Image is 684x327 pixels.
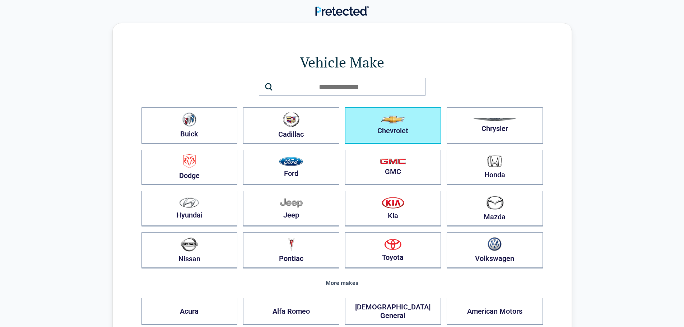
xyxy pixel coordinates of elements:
[243,107,339,144] button: Cadillac
[141,150,238,185] button: Dodge
[345,107,441,144] button: Chevrolet
[447,191,543,226] button: Mazda
[345,150,441,185] button: GMC
[345,232,441,268] button: Toyota
[243,191,339,226] button: Jeep
[243,298,339,325] button: Alfa Romeo
[141,52,543,72] h1: Vehicle Make
[447,107,543,144] button: Chrysler
[141,298,238,325] button: Acura
[447,150,543,185] button: Honda
[345,191,441,226] button: Kia
[141,191,238,226] button: Hyundai
[447,232,543,268] button: Volkswagen
[447,298,543,325] button: American Motors
[141,280,543,286] div: More makes
[141,107,238,144] button: Buick
[243,150,339,185] button: Ford
[141,232,238,268] button: Nissan
[243,232,339,268] button: Pontiac
[345,298,441,325] button: [DEMOGRAPHIC_DATA] General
